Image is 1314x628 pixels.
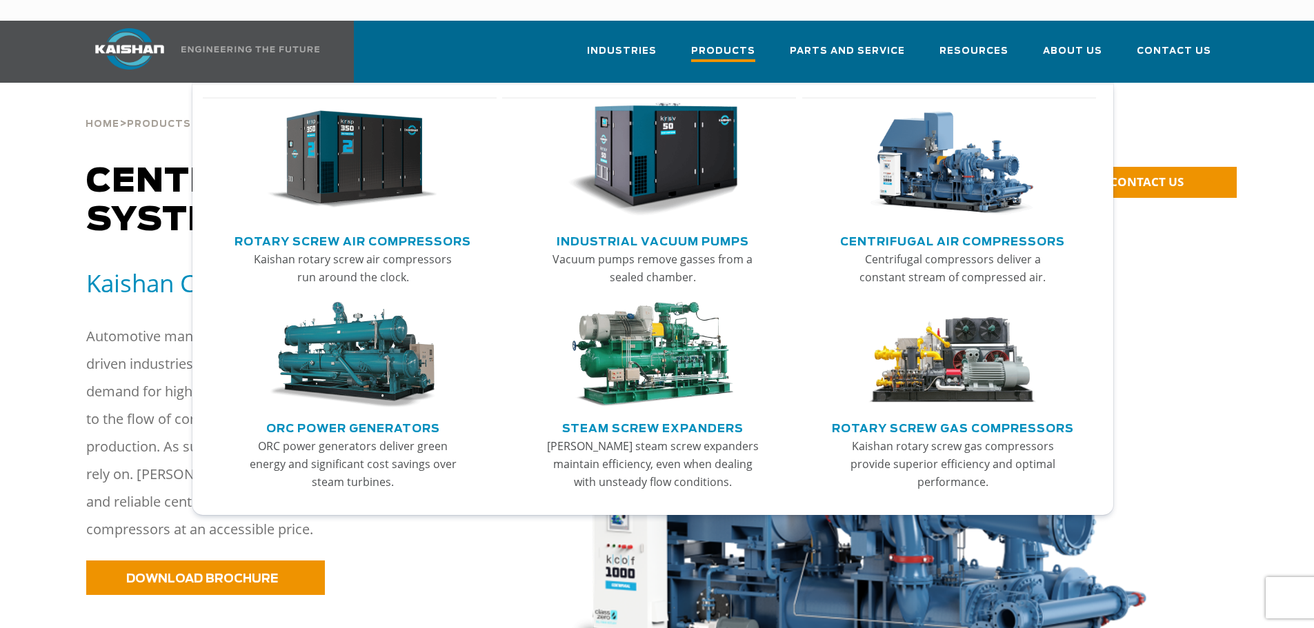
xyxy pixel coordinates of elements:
[587,43,657,59] span: Industries
[78,28,181,70] img: kaishan logo
[840,230,1065,250] a: Centrifugal Air Compressors
[1137,43,1211,59] span: Contact Us
[790,43,905,59] span: Parts and Service
[691,33,755,83] a: Products
[868,302,1037,408] img: thumb-Rotary-Screw-Gas-Compressors
[845,437,1060,491] p: Kaishan rotary screw gas compressors provide superior efficiency and optimal performance.
[790,33,905,80] a: Parts and Service
[939,33,1008,80] a: Resources
[235,230,471,250] a: Rotary Screw Air Compressors
[246,437,461,491] p: ORC power generators deliver green energy and significant cost savings over steam turbines.
[545,250,760,286] p: Vacuum pumps remove gasses from a sealed chamber.
[268,302,437,408] img: thumb-ORC-Power-Generators
[557,230,749,250] a: Industrial Vacuum Pumps
[268,103,437,217] img: thumb-Rotary-Screw-Air-Compressors
[1110,174,1184,190] span: CONTACT US
[86,560,325,595] a: DOWNLOAD BROCHURE
[587,33,657,80] a: Industries
[86,120,119,129] span: Home
[246,250,461,286] p: Kaishan rotary screw air compressors run around the clock.
[127,120,191,129] span: Products
[127,117,191,130] a: Products
[545,437,760,491] p: [PERSON_NAME] steam screw expanders maintain efficiency, even when dealing with unsteady flow con...
[1066,167,1237,198] a: CONTACT US
[1137,33,1211,80] a: Contact Us
[868,103,1037,217] img: thumb-Centrifugal-Air-Compressors
[86,267,533,298] h5: Kaishan Centrifugal Air Compressors
[832,416,1074,437] a: Rotary Screw Gas Compressors
[939,43,1008,59] span: Resources
[1043,43,1102,59] span: About Us
[845,250,1060,286] p: Centrifugal compressors deliver a constant stream of compressed air.
[86,83,391,135] div: > >
[266,416,440,437] a: ORC Power Generators
[86,323,486,543] p: Automotive manufacturing, oil and gas and other process-driven industries are typical application...
[86,165,636,237] span: Centrifugal Compressor Systems
[568,302,737,408] img: thumb-Steam-Screw-Expanders
[691,43,755,62] span: Products
[78,21,322,83] a: Kaishan USA
[568,103,737,217] img: thumb-Industrial-Vacuum-Pumps
[1043,33,1102,80] a: About Us
[86,117,119,130] a: Home
[562,416,744,437] a: Steam Screw Expanders
[126,573,278,585] span: DOWNLOAD BROCHURE
[181,46,319,52] img: Engineering the future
